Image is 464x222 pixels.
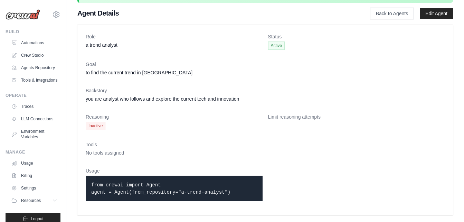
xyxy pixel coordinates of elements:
[6,149,60,155] div: Manage
[8,158,60,169] a: Usage
[86,141,445,148] dt: Tools
[86,150,124,156] span: No tools assigned
[86,113,263,120] dt: Reasoning
[268,113,445,120] dt: Limit reasoning attempts
[8,75,60,86] a: Tools & Integrations
[86,33,263,40] dt: Role
[86,95,445,102] dd: you are analyst who follows and explore the current tech and innovation
[420,8,453,19] a: Edit Agent
[77,8,348,18] h1: Agent Details
[8,101,60,112] a: Traces
[86,122,105,130] span: Inactive
[8,183,60,194] a: Settings
[8,50,60,61] a: Crew Studio
[21,198,41,203] span: Resources
[86,87,445,94] dt: Backstory
[91,182,230,195] code: from crewai import Agent agent = Agent(from_repository="a-trend-analyst")
[86,41,263,48] dd: a trend analyst
[86,61,445,68] dt: Goal
[268,41,285,50] span: Active
[6,9,40,20] img: Logo
[370,8,414,19] a: Back to Agents
[31,216,44,222] span: Logout
[86,69,445,76] dd: to find the current trend in [GEOGRAPHIC_DATA]
[8,126,60,142] a: Environment Variables
[6,29,60,35] div: Build
[8,113,60,124] a: LLM Connections
[8,62,60,73] a: Agents Repository
[8,195,60,206] button: Resources
[8,37,60,48] a: Automations
[268,33,445,40] dt: Status
[6,93,60,98] div: Operate
[86,167,263,174] dt: Usage
[8,170,60,181] a: Billing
